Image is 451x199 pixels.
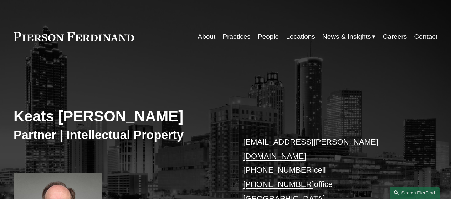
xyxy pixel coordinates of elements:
[258,30,279,43] a: People
[14,127,226,142] h3: Partner | Intellectual Property
[390,187,440,199] a: Search this site
[14,108,226,126] h2: Keats [PERSON_NAME]
[243,166,314,174] a: [PHONE_NUMBER]
[322,30,375,43] a: folder dropdown
[243,137,378,161] a: [EMAIL_ADDRESS][PERSON_NAME][DOMAIN_NAME]
[414,30,438,43] a: Contact
[198,30,216,43] a: About
[223,30,251,43] a: Practices
[322,31,371,43] span: News & Insights
[286,30,315,43] a: Locations
[243,180,314,189] a: [PHONE_NUMBER]
[383,30,407,43] a: Careers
